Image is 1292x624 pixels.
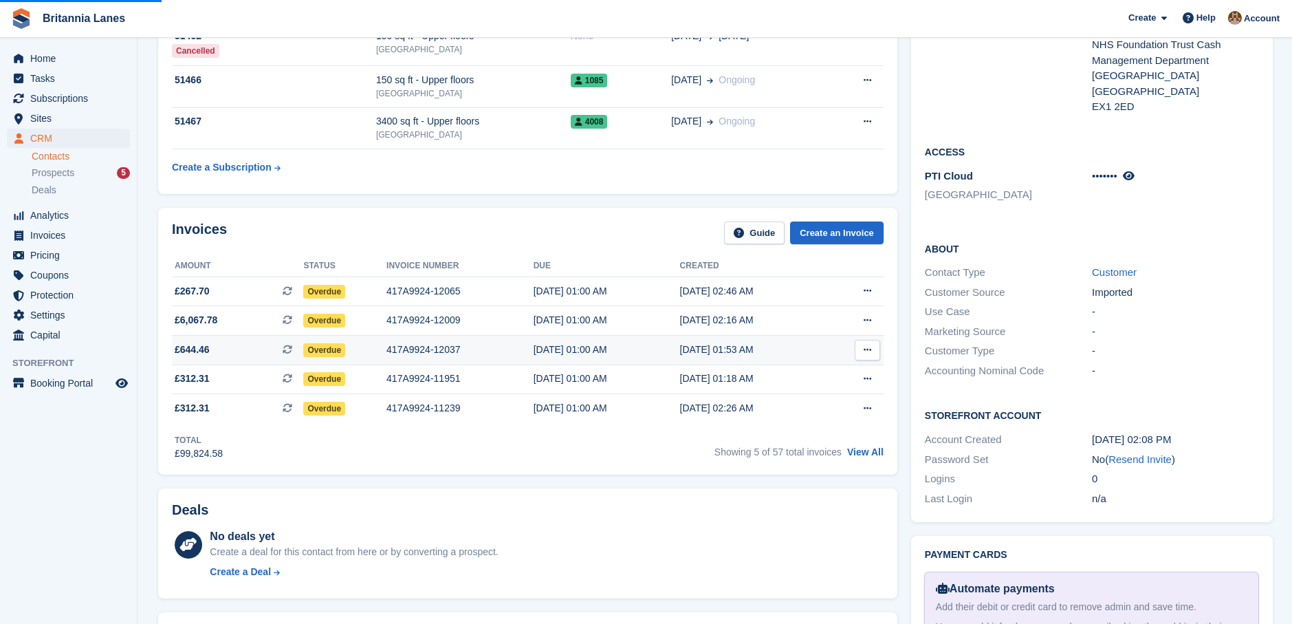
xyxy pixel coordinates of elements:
[671,73,701,87] span: [DATE]
[680,313,826,327] div: [DATE] 02:16 AM
[386,255,534,277] th: Invoice number
[1244,12,1280,25] span: Account
[714,447,842,458] span: Showing 5 of 57 total invoices
[30,109,113,128] span: Sites
[534,284,680,299] div: [DATE] 01:00 AM
[303,285,345,299] span: Overdue
[210,528,498,545] div: No deals yet
[1092,432,1259,448] div: [DATE] 02:08 PM
[680,401,826,416] div: [DATE] 02:26 AM
[1092,84,1259,100] div: [GEOGRAPHIC_DATA]
[571,115,608,129] span: 4008
[7,49,130,68] a: menu
[32,166,74,180] span: Prospects
[1105,453,1175,465] span: ( )
[1092,99,1259,115] div: EX1 2ED
[571,74,608,87] span: 1085
[1092,324,1259,340] div: -
[7,226,130,245] a: menu
[386,372,534,386] div: 417A9924-11951
[925,22,1092,115] div: Address
[386,313,534,327] div: 417A9924-12009
[386,343,534,357] div: 417A9924-12037
[925,408,1259,422] h2: Storefront Account
[210,565,498,579] a: Create a Deal
[1092,471,1259,487] div: 0
[925,343,1092,359] div: Customer Type
[113,375,130,391] a: Preview store
[1092,491,1259,507] div: n/a
[172,502,208,518] h2: Deals
[680,255,826,277] th: Created
[534,401,680,416] div: [DATE] 01:00 AM
[925,170,973,182] span: PTI Cloud
[376,129,571,141] div: [GEOGRAPHIC_DATA]
[30,374,113,393] span: Booking Portal
[925,265,1092,281] div: Contact Type
[925,241,1259,255] h2: About
[172,114,376,129] div: 51467
[7,246,130,265] a: menu
[7,305,130,325] a: menu
[534,255,680,277] th: Due
[7,129,130,148] a: menu
[386,401,534,416] div: 417A9924-11239
[376,87,571,100] div: [GEOGRAPHIC_DATA]
[303,372,345,386] span: Overdue
[1092,304,1259,320] div: -
[172,155,281,180] a: Create a Subscription
[1108,453,1172,465] a: Resend Invite
[7,266,130,285] a: menu
[925,452,1092,468] div: Password Set
[534,313,680,327] div: [DATE] 01:00 AM
[680,284,826,299] div: [DATE] 02:46 AM
[671,114,701,129] span: [DATE]
[117,167,130,179] div: 5
[1228,11,1242,25] img: Admin
[847,447,884,458] a: View All
[925,432,1092,448] div: Account Created
[790,222,884,244] a: Create an Invoice
[172,255,303,277] th: Amount
[303,343,345,357] span: Overdue
[925,285,1092,301] div: Customer Source
[11,8,32,29] img: stora-icon-8386f47178a22dfd0bd8f6a31ec36ba5ce8667c1dd55bd0f319d3a0aa187defe.svg
[303,314,345,327] span: Overdue
[936,581,1247,597] div: Automate payments
[925,550,1259,561] h2: Payment cards
[1092,266,1137,278] a: Customer
[32,166,130,180] a: Prospects 5
[376,73,571,87] div: 150 sq ft - Upper floors
[210,545,498,559] div: Create a deal for this contact from here or by converting a prospect.
[7,374,130,393] a: menu
[724,222,785,244] a: Guide
[1092,68,1259,84] div: [GEOGRAPHIC_DATA]
[32,183,130,197] a: Deals
[30,89,113,108] span: Subscriptions
[175,284,210,299] span: £267.70
[7,325,130,345] a: menu
[303,402,345,416] span: Overdue
[30,49,113,68] span: Home
[925,363,1092,379] div: Accounting Nominal Code
[12,356,137,370] span: Storefront
[719,74,755,85] span: Ongoing
[175,447,223,461] div: £99,824.58
[936,600,1247,614] div: Add their debit or credit card to remove admin and save time.
[534,372,680,386] div: [DATE] 01:00 AM
[30,129,113,148] span: CRM
[172,222,227,244] h2: Invoices
[303,255,386,277] th: Status
[680,372,826,386] div: [DATE] 01:18 AM
[32,150,130,163] a: Contacts
[7,206,130,225] a: menu
[175,313,217,327] span: £6,067.78
[7,109,130,128] a: menu
[1196,11,1216,25] span: Help
[719,116,755,127] span: Ongoing
[376,114,571,129] div: 3400 sq ft - Upper floors
[175,401,210,416] span: £312.31
[1092,285,1259,301] div: Imported
[172,73,376,87] div: 51466
[30,206,113,225] span: Analytics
